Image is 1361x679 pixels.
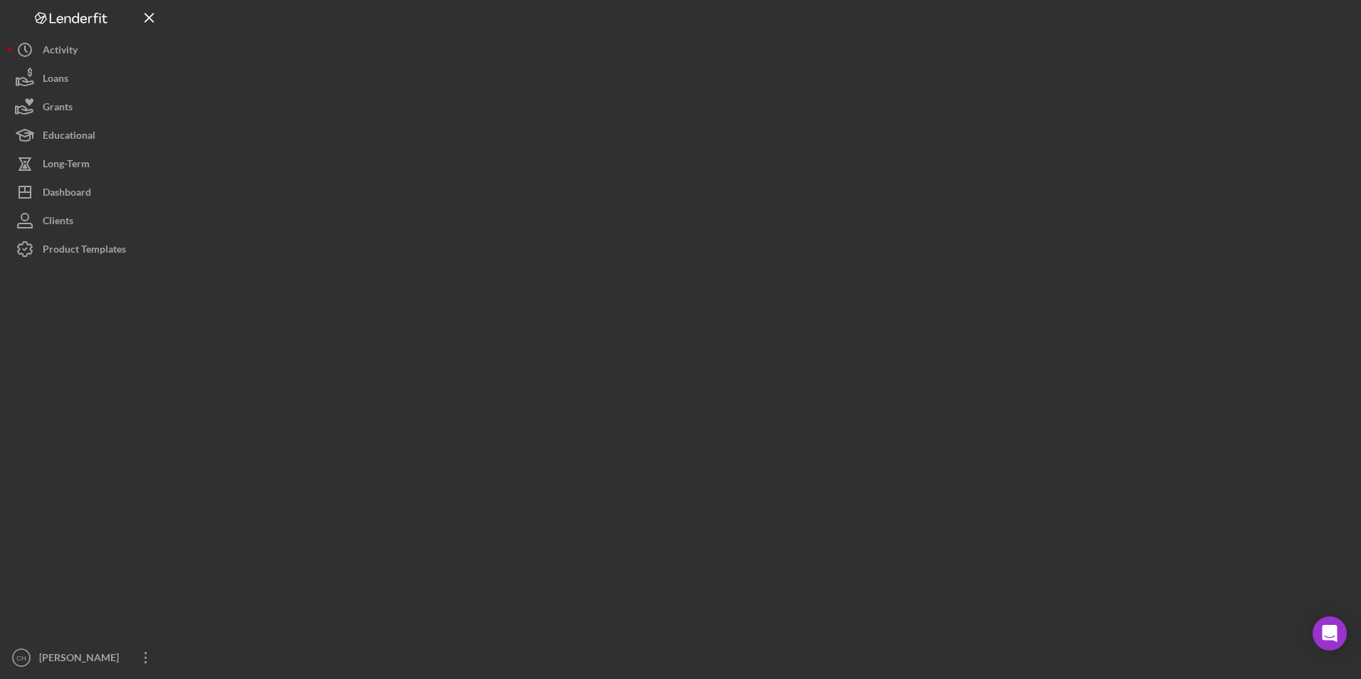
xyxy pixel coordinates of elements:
[7,36,164,64] button: Activity
[43,206,73,238] div: Clients
[7,64,164,93] button: Loans
[7,178,164,206] button: Dashboard
[1313,616,1347,651] div: Open Intercom Messenger
[43,235,126,267] div: Product Templates
[7,643,164,672] button: CH[PERSON_NAME]
[43,121,95,153] div: Educational
[7,235,164,263] button: Product Templates
[43,178,91,210] div: Dashboard
[7,121,164,149] button: Educational
[43,36,78,68] div: Activity
[43,64,68,96] div: Loans
[43,93,73,125] div: Grants
[43,149,90,181] div: Long-Term
[36,643,128,675] div: [PERSON_NAME]
[7,93,164,121] button: Grants
[7,206,164,235] button: Clients
[7,149,164,178] button: Long-Term
[16,654,26,662] text: CH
